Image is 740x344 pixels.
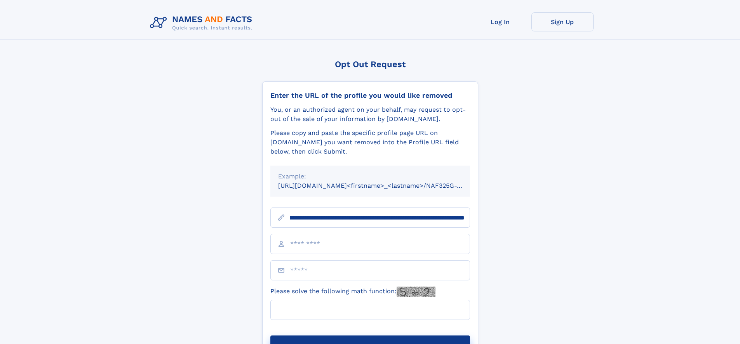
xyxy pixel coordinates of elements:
[262,59,478,69] div: Opt Out Request
[270,128,470,156] div: Please copy and paste the specific profile page URL on [DOMAIN_NAME] you want removed into the Pr...
[270,287,435,297] label: Please solve the following math function:
[278,172,462,181] div: Example:
[469,12,531,31] a: Log In
[147,12,259,33] img: Logo Names and Facts
[270,91,470,100] div: Enter the URL of the profile you would like removed
[278,182,485,189] small: [URL][DOMAIN_NAME]<firstname>_<lastname>/NAF325G-xxxxxxxx
[531,12,594,31] a: Sign Up
[270,105,470,124] div: You, or an authorized agent on your behalf, may request to opt-out of the sale of your informatio...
